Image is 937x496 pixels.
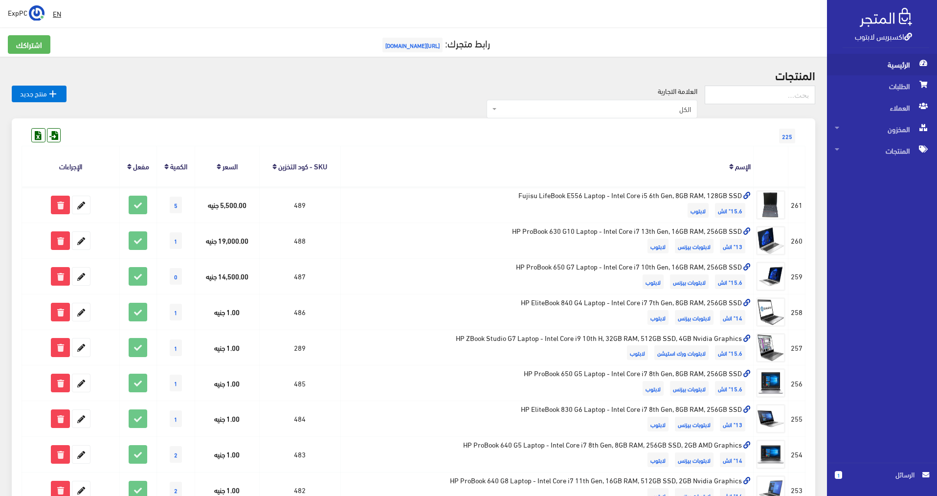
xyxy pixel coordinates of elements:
[195,437,259,473] td: 1.00 جنيه
[756,262,785,291] img: hp-probook-650-g7-laptop-intel-core-i7-10th-gen-16gb-ram-256gb-ssd.jpg
[195,187,259,223] td: 5,500.00 جنيه
[720,310,745,325] span: 14" انش
[499,104,691,114] span: الكل
[835,140,929,161] span: المنتجات
[260,258,341,294] td: 487
[827,75,937,97] a: الطلبات
[170,232,182,249] span: 1
[720,239,745,253] span: 13" انش
[827,118,937,140] a: المخزون
[788,187,805,223] td: 261
[756,333,785,362] img: hp-zbook-studio-g7-laptop-intel-core-i9-10th-h-32gb-ram-512gb-ssd-4gb-nvidia-graphics.jpg
[756,440,785,469] img: hp-probook-640-g5-laptop-intel-core-i7-8th-gen-8gb-ram-256gb-ssd-2gb-amd-graphics.jpg
[260,294,341,330] td: 486
[756,226,785,255] img: hp-probook-630-g10-laptop-intel-core-i7-13th-gen-16gb-ram-256gb-ssd.jpg
[827,140,937,161] a: المنتجات
[715,345,745,360] span: 15.6" انش
[643,381,664,396] span: لابتوب
[788,437,805,473] td: 254
[487,100,697,118] span: الكل
[756,404,785,433] img: hp-elitebook-830-g6-laptop-intel-core-i7-8th-gen-8gb-ram-256gb-ssd.jpg
[382,38,443,52] span: [URL][DOMAIN_NAME]
[675,239,714,253] span: لابتوبات بيزنس
[647,452,669,467] span: لابتوب
[735,159,751,173] a: الإسم
[8,35,50,54] a: اشتراكك
[827,97,937,118] a: العملاء
[170,159,187,173] a: الكمية
[260,437,341,473] td: 483
[12,86,67,102] a: منتج جديد
[658,86,697,96] label: العلامة التجارية
[12,68,815,81] h2: المنتجات
[170,304,182,320] span: 1
[627,345,648,360] span: لابتوب
[340,365,753,401] td: HP ProBook 650 G5 Laptop - Intel Core i7 8th Gen, 8GB RAM, 256GB SSD
[340,258,753,294] td: HP ProBook 650 G7 Laptop - Intel Core i7 10th Gen, 16GB RAM, 256GB SSD
[788,223,805,259] td: 260
[788,401,805,437] td: 255
[835,469,929,490] a: 1 الرسائل
[835,54,929,75] span: الرئيسية
[855,29,912,43] a: اكسبريس لابتوب
[195,330,259,365] td: 1.00 جنيه
[788,330,805,365] td: 257
[835,75,929,97] span: الطلبات
[170,268,182,285] span: 0
[8,6,27,19] span: ExpPC
[705,86,815,104] input: بحث...
[170,410,182,427] span: 1
[340,294,753,330] td: HP EliteBook 840 G4 Laptop - Intel Core i7 7th Gen, 8GB RAM, 256GB SSD
[47,88,59,100] i: 
[49,5,65,23] a: EN
[675,452,714,467] span: لابتوبات بيزنس
[688,203,709,218] span: لابتوب
[715,381,745,396] span: 15.6" انش
[260,365,341,401] td: 485
[756,368,785,398] img: hp-probook-650-g5-laptop-intel-core-i7-8th-gen-8gb-ram-256gb-ssd.jpg
[340,330,753,365] td: HP ZBook Studio G7 Laptop - Intel Core i9 10th H, 32GB RAM, 512GB SSD, 4GB Nvidia Graphics
[835,471,842,479] span: 1
[720,452,745,467] span: 14" انش
[340,401,753,437] td: HP EliteBook 830 G6 Laptop - Intel Core i7 8th Gen, 8GB RAM, 256GB SSD
[260,187,341,223] td: 489
[195,223,259,259] td: 19,000.00 جنيه
[860,8,912,27] img: .
[756,297,785,327] img: hp-elitebook-840-g4-laptop-intel-core-i7-7th-gen-8gb-ram-256gb-ssd.jpg
[170,375,182,391] span: 1
[827,54,937,75] a: الرئيسية
[340,223,753,259] td: HP ProBook 630 G10 Laptop - Intel Core i7 13th Gen, 16GB RAM, 256GB SSD
[756,190,785,220] img: fujisu-lifebook-e556-laptop-intel-core-i5-6th-gen-8gb-ram-128gb-ssd.jpg
[260,330,341,365] td: 289
[647,417,669,431] span: لابتوب
[260,401,341,437] td: 484
[170,339,182,356] span: 1
[195,258,259,294] td: 14,500.00 جنيه
[195,401,259,437] td: 1.00 جنيه
[835,97,929,118] span: العملاء
[643,274,664,289] span: لابتوب
[260,223,341,259] td: 488
[223,159,238,173] a: السعر
[170,197,182,213] span: 5
[670,381,709,396] span: لابتوبات بيزنس
[670,274,709,289] span: لابتوبات بيزنس
[715,274,745,289] span: 15.6" انش
[340,187,753,223] td: Fujisu LifeBook E556 Laptop - Intel Core i5 6th Gen, 8GB RAM, 128GB SSD
[720,417,745,431] span: 13" انش
[22,146,120,187] th: الإجراءات
[788,258,805,294] td: 259
[850,469,915,480] span: الرسائل
[380,34,490,52] a: رابط متجرك:[URL][DOMAIN_NAME]
[647,310,669,325] span: لابتوب
[195,294,259,330] td: 1.00 جنيه
[170,446,182,463] span: 2
[340,437,753,473] td: HP ProBook 640 G5 Laptop - Intel Core i7 8th Gen, 8GB RAM, 256GB SSD, 2GB AMD Graphics
[654,345,709,360] span: لابتوبات ورك استيشن
[835,118,929,140] span: المخزون
[647,239,669,253] span: لابتوب
[779,129,795,143] span: 225
[29,5,45,21] img: ...
[788,294,805,330] td: 258
[53,7,61,20] u: EN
